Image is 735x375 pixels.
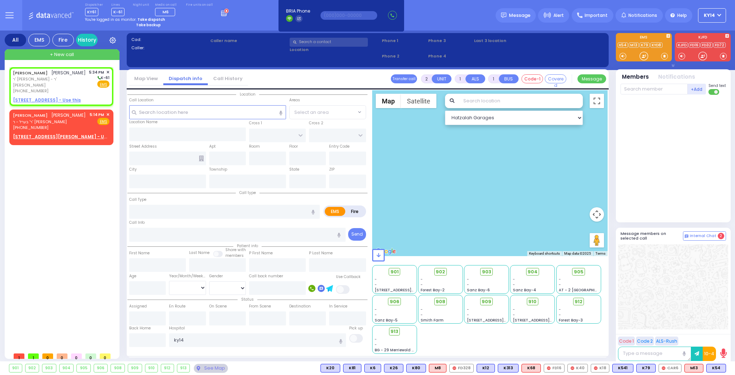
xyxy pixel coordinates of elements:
button: Show satellite imagery [401,94,436,108]
label: From Scene [249,304,271,309]
span: 5:34 PM [89,70,104,75]
button: Send [348,228,366,241]
div: 904 [60,364,74,372]
span: K-61 [111,8,125,16]
div: K26 [384,364,403,372]
div: BLS [384,364,403,372]
label: Areas [289,97,300,103]
label: Cad: [131,37,208,43]
label: Dispatcher [85,3,103,7]
span: Sanz Bay-5 [375,318,398,323]
input: (000)000-00000 [320,11,377,20]
label: Room [249,144,260,149]
span: 1 [14,353,24,359]
button: Members [622,73,649,81]
a: K54 [618,42,628,48]
span: - [421,307,423,312]
label: P Last Name [309,250,333,256]
div: BLS [406,364,426,372]
img: red-radio-icon.svg [571,366,574,370]
a: Call History [208,75,248,82]
span: M6 [163,9,169,15]
span: KY61 [85,8,98,16]
button: Code 2 [636,337,654,346]
a: [PERSON_NAME] [13,112,48,118]
label: Township [209,167,227,172]
div: ALS [521,364,541,372]
span: Message [509,12,530,19]
div: BLS [612,364,633,372]
div: EMS [28,34,50,46]
span: 0 [85,353,96,359]
label: State [289,167,299,172]
span: - [513,312,515,318]
button: Code 1 [618,337,635,346]
div: 901 [9,364,22,372]
button: Toggle fullscreen view [590,94,604,108]
label: EMS [325,207,346,216]
label: En Route [169,304,186,309]
div: BLS [498,364,519,372]
button: KY14 [698,8,726,23]
label: Use Callback [336,274,361,280]
span: BG - 29 Merriewold S. [375,347,415,353]
button: Notifications [658,73,695,81]
span: 0 [100,353,111,359]
span: Send text [708,83,726,88]
span: - [421,312,423,318]
span: - [467,282,469,287]
a: [PERSON_NAME] [13,70,48,76]
button: BUS [499,74,519,83]
label: Call Info [129,220,145,226]
div: BLS [343,364,361,372]
label: Assigned [129,304,147,309]
div: BLS [706,364,726,372]
div: BLS [636,364,656,372]
img: red-radio-icon.svg [662,366,665,370]
span: Phone 3 [428,38,472,44]
span: members [225,253,244,258]
a: KYD8 [650,42,663,48]
div: K541 [612,364,633,372]
span: - [375,342,377,347]
span: - [559,307,561,312]
span: Phone 2 [382,53,426,59]
label: Street Address [129,144,157,149]
button: Show street map [376,94,401,108]
span: 2 [718,233,724,239]
label: City [129,167,137,172]
button: ALS [465,74,485,83]
span: 910 [528,298,537,305]
button: ALS-Rush [655,337,678,346]
u: EMS [100,119,107,124]
label: Lines [111,3,125,7]
label: Caller: [131,45,208,51]
div: BLS [320,364,340,372]
a: FD32 [701,42,713,48]
span: 905 [574,268,584,276]
div: 906 [94,364,108,372]
div: K20 [320,364,340,372]
div: 913 [177,364,190,372]
span: [PHONE_NUMBER] [13,125,48,130]
label: KJFD [675,36,731,41]
div: FD328 [449,364,474,372]
span: - [421,282,423,287]
span: 908 [436,298,445,305]
span: 901 [390,268,399,276]
label: Pick up [349,325,363,331]
div: 912 [161,364,174,372]
div: BLS [364,364,381,372]
label: Floor [289,144,298,149]
div: Year/Month/Week/Day [169,273,206,279]
label: On Scene [209,304,227,309]
a: FD72 [713,42,726,48]
label: EMS [616,36,672,41]
label: Turn off text [708,88,720,96]
span: [STREET_ADDRESS][PERSON_NAME] [467,318,535,323]
button: +Add [688,84,706,94]
span: 902 [436,268,445,276]
div: ALS KJ [429,364,446,372]
span: - [513,307,515,312]
label: Call back number [249,273,283,279]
